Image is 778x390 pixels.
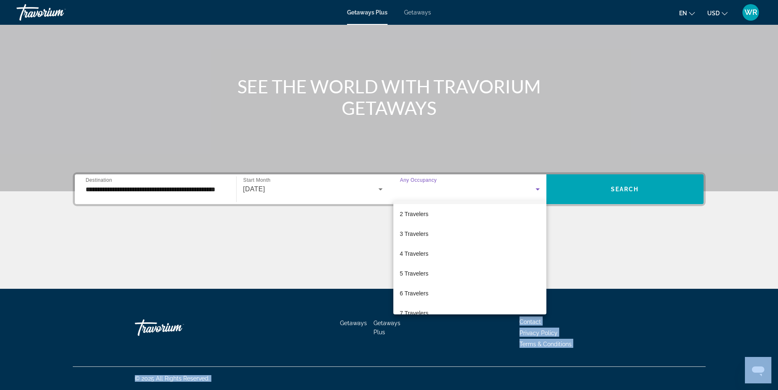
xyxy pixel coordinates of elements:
span: 7 Travelers [400,308,428,318]
span: 6 Travelers [400,288,428,298]
span: 4 Travelers [400,249,428,259]
span: 3 Travelers [400,229,428,239]
iframe: Button to launch messaging window [745,357,771,383]
span: 2 Travelers [400,209,428,219]
span: 5 Travelers [400,269,428,278]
